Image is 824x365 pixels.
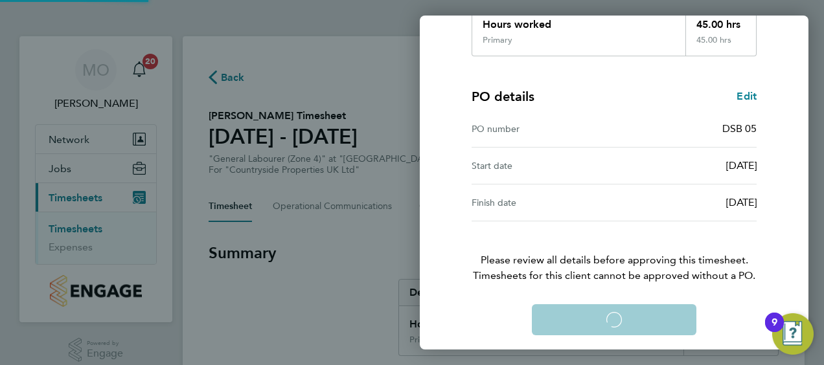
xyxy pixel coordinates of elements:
div: 45.00 hrs [685,35,757,56]
div: Primary [483,35,512,45]
div: PO number [472,121,614,137]
span: Edit [737,90,757,102]
div: [DATE] [614,195,757,210]
div: Hours worked [472,6,685,35]
div: Finish date [472,195,614,210]
div: Start date [472,158,614,173]
button: Open Resource Center, 9 new notifications [772,313,814,355]
p: Please review all details before approving this timesheet. [456,221,772,283]
div: 9 [772,322,777,339]
span: DSB 05 [722,122,757,135]
h4: PO details [472,87,534,105]
div: 45.00 hrs [685,6,757,35]
div: [DATE] [614,158,757,173]
a: Edit [737,89,757,104]
span: Timesheets for this client cannot be approved without a PO. [456,268,772,283]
